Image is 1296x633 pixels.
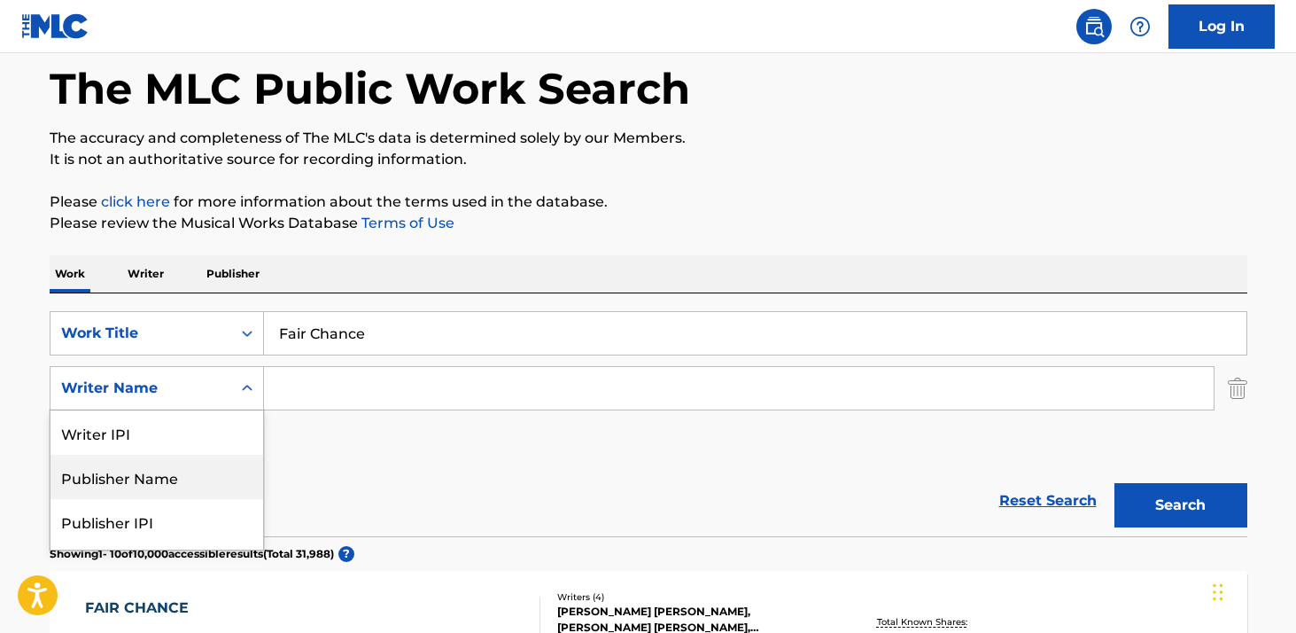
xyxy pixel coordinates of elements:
[1083,16,1105,37] img: search
[1168,4,1275,49] a: Log In
[1076,9,1112,44] a: Public Search
[877,615,972,629] p: Total Known Shares:
[201,255,265,293] p: Publisher
[1129,16,1151,37] img: help
[50,311,1247,536] form: Search Form
[50,62,690,115] h1: The MLC Public Work Search
[50,128,1247,149] p: The accuracy and completeness of The MLC's data is determined solely by our Members.
[1228,366,1247,410] img: Delete Criterion
[1213,566,1223,619] div: Drag
[990,481,1106,520] a: Reset Search
[1207,548,1296,633] iframe: Chat Widget
[50,543,263,588] div: MLC Publisher Number
[50,149,1247,170] p: It is not an authoritative source for recording information.
[50,455,263,499] div: Publisher Name
[50,546,334,562] p: Showing 1 - 10 of 10,000 accessible results (Total 31,988 )
[61,323,221,344] div: Work Title
[50,410,263,455] div: Writer IPI
[50,499,263,543] div: Publisher IPI
[21,13,89,39] img: MLC Logo
[61,378,221,399] div: Writer Name
[358,215,454,231] a: Terms of Use
[50,213,1247,234] p: Please review the Musical Works Database
[50,191,1247,213] p: Please for more information about the terms used in the database.
[338,546,354,562] span: ?
[85,598,243,619] div: FAIR CHANCE
[50,255,90,293] p: Work
[557,590,825,604] div: Writers ( 4 )
[101,193,170,210] a: click here
[122,255,169,293] p: Writer
[1122,9,1158,44] div: Help
[1114,483,1247,527] button: Search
